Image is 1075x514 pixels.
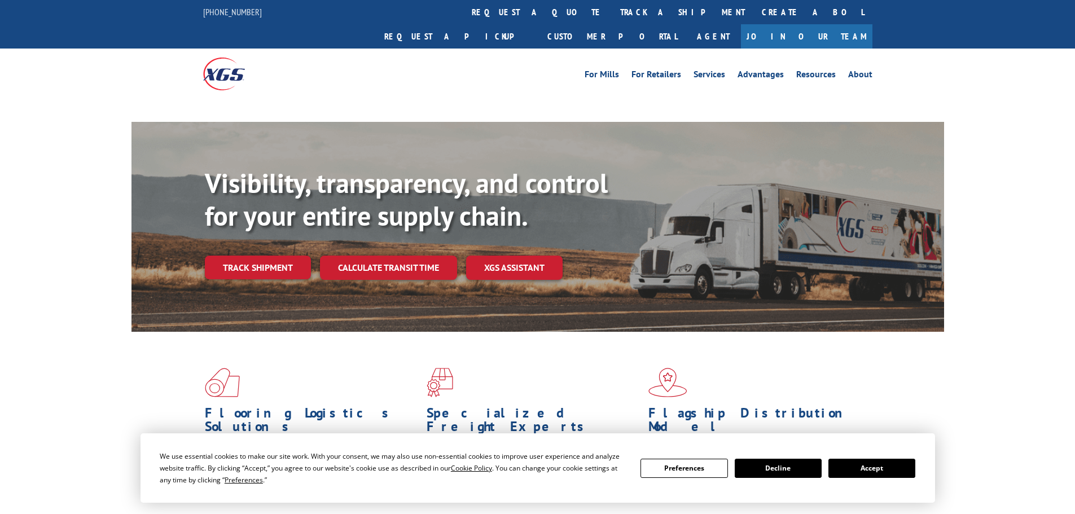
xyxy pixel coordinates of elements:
[648,406,862,439] h1: Flagship Distribution Model
[848,70,872,82] a: About
[694,70,725,82] a: Services
[640,459,727,478] button: Preferences
[686,24,741,49] a: Agent
[205,165,608,233] b: Visibility, transparency, and control for your entire supply chain.
[741,24,872,49] a: Join Our Team
[539,24,686,49] a: Customer Portal
[466,256,563,280] a: XGS ASSISTANT
[585,70,619,82] a: For Mills
[141,433,935,503] div: Cookie Consent Prompt
[735,459,822,478] button: Decline
[828,459,915,478] button: Accept
[451,463,492,473] span: Cookie Policy
[648,368,687,397] img: xgs-icon-flagship-distribution-model-red
[205,406,418,439] h1: Flooring Logistics Solutions
[225,475,263,485] span: Preferences
[796,70,836,82] a: Resources
[631,70,681,82] a: For Retailers
[738,70,784,82] a: Advantages
[376,24,539,49] a: Request a pickup
[427,406,640,439] h1: Specialized Freight Experts
[205,256,311,279] a: Track shipment
[160,450,627,486] div: We use essential cookies to make our site work. With your consent, we may also use non-essential ...
[205,368,240,397] img: xgs-icon-total-supply-chain-intelligence-red
[427,368,453,397] img: xgs-icon-focused-on-flooring-red
[320,256,457,280] a: Calculate transit time
[203,6,262,17] a: [PHONE_NUMBER]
